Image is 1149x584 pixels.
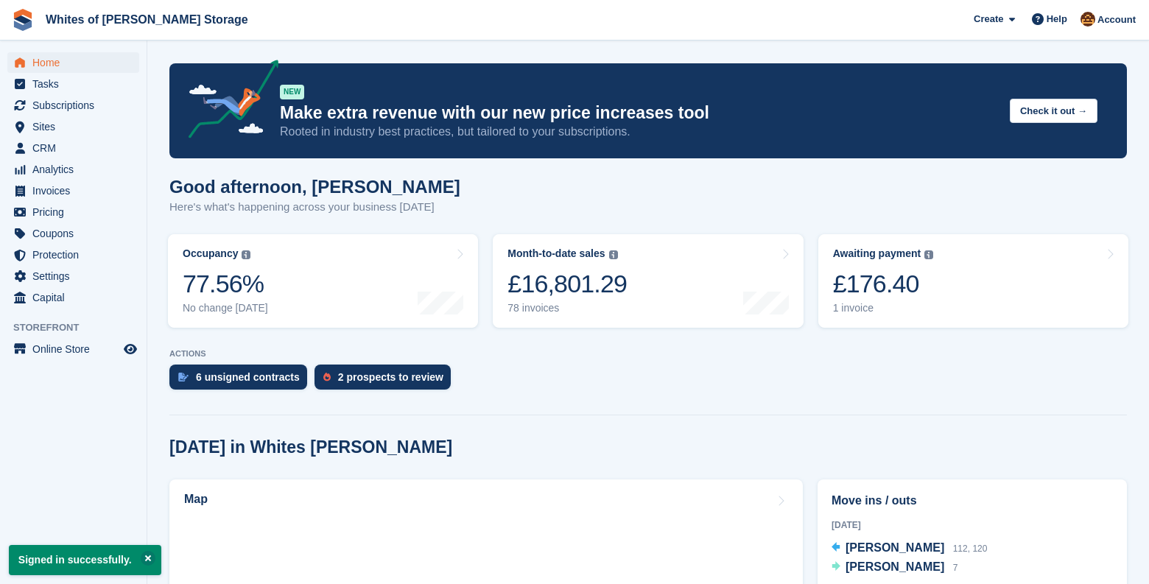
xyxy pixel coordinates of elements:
[833,269,934,299] div: £176.40
[818,234,1128,328] a: Awaiting payment £176.40 1 invoice
[169,365,315,397] a: 6 unsigned contracts
[196,371,300,383] div: 6 unsigned contracts
[833,302,934,314] div: 1 invoice
[183,302,268,314] div: No change [DATE]
[169,349,1127,359] p: ACTIONS
[323,373,331,381] img: prospect-51fa495bee0391a8d652442698ab0144808aea92771e9ea1ae160a38d050c398.svg
[12,9,34,31] img: stora-icon-8386f47178a22dfd0bd8f6a31ec36ba5ce8667c1dd55bd0f319d3a0aa187defe.svg
[7,159,139,180] a: menu
[7,244,139,265] a: menu
[338,371,443,383] div: 2 prospects to review
[183,269,268,299] div: 77.56%
[9,545,161,575] p: Signed in successfully.
[32,95,121,116] span: Subscriptions
[953,543,988,554] span: 112, 120
[32,138,121,158] span: CRM
[32,266,121,286] span: Settings
[280,124,998,140] p: Rooted in industry best practices, but tailored to your subscriptions.
[168,234,478,328] a: Occupancy 77.56% No change [DATE]
[1047,12,1067,27] span: Help
[832,492,1113,510] h2: Move ins / outs
[7,266,139,286] a: menu
[280,102,998,124] p: Make extra revenue with our new price increases tool
[832,558,958,577] a: [PERSON_NAME] 7
[7,180,139,201] a: menu
[315,365,458,397] a: 2 prospects to review
[169,199,460,216] p: Here's what's happening across your business [DATE]
[32,339,121,359] span: Online Store
[184,493,208,506] h2: Map
[40,7,254,32] a: Whites of [PERSON_NAME] Storage
[32,202,121,222] span: Pricing
[974,12,1003,27] span: Create
[32,74,121,94] span: Tasks
[13,320,147,335] span: Storefront
[122,340,139,358] a: Preview store
[924,250,933,259] img: icon-info-grey-7440780725fd019a000dd9b08b2336e03edf1995a4989e88bcd33f0948082b44.svg
[507,247,605,260] div: Month-to-date sales
[846,560,944,573] span: [PERSON_NAME]
[1081,12,1095,27] img: Eddie White
[833,247,921,260] div: Awaiting payment
[32,180,121,201] span: Invoices
[832,518,1113,532] div: [DATE]
[178,373,189,381] img: contract_signature_icon-13c848040528278c33f63329250d36e43548de30e8caae1d1a13099fd9432cc5.svg
[846,541,944,554] span: [PERSON_NAME]
[7,95,139,116] a: menu
[507,302,627,314] div: 78 invoices
[7,287,139,308] a: menu
[32,244,121,265] span: Protection
[7,52,139,73] a: menu
[169,437,452,457] h2: [DATE] in Whites [PERSON_NAME]
[7,138,139,158] a: menu
[242,250,250,259] img: icon-info-grey-7440780725fd019a000dd9b08b2336e03edf1995a4989e88bcd33f0948082b44.svg
[1097,13,1136,27] span: Account
[32,287,121,308] span: Capital
[609,250,618,259] img: icon-info-grey-7440780725fd019a000dd9b08b2336e03edf1995a4989e88bcd33f0948082b44.svg
[280,85,304,99] div: NEW
[7,74,139,94] a: menu
[953,563,958,573] span: 7
[183,247,238,260] div: Occupancy
[832,539,987,558] a: [PERSON_NAME] 112, 120
[1010,99,1097,123] button: Check it out →
[32,159,121,180] span: Analytics
[176,60,279,144] img: price-adjustments-announcement-icon-8257ccfd72463d97f412b2fc003d46551f7dbcb40ab6d574587a9cd5c0d94...
[169,177,460,197] h1: Good afternoon, [PERSON_NAME]
[7,202,139,222] a: menu
[493,234,803,328] a: Month-to-date sales £16,801.29 78 invoices
[507,269,627,299] div: £16,801.29
[7,116,139,137] a: menu
[32,116,121,137] span: Sites
[32,223,121,244] span: Coupons
[32,52,121,73] span: Home
[7,223,139,244] a: menu
[7,339,139,359] a: menu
